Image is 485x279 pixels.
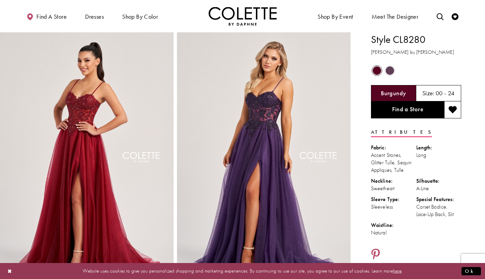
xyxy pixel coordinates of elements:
[384,65,396,77] div: Plum
[462,267,481,275] button: Submit Dialog
[4,265,16,277] button: Close Dialog
[371,221,416,229] div: Waistline:
[318,13,353,20] span: Shop By Event
[25,7,68,26] a: Find a store
[393,267,402,274] a: here
[416,185,462,192] div: A-Line
[444,101,461,118] button: Add to wishlist
[83,7,106,26] span: Dresses
[371,144,416,151] div: Fabric:
[372,13,419,20] span: Meet the designer
[416,203,462,218] div: Corset Bodice, Lace-Up Back, Slit
[371,248,380,261] a: Share using Pinterest - Opens in new tab
[371,196,416,203] div: Sleeve Type:
[49,266,436,276] p: Website uses cookies to give you personalized shopping and marketing experiences. By continuing t...
[316,7,355,26] span: Shop By Event
[371,203,416,211] div: Sleeveless
[435,7,445,26] a: Toggle search
[416,151,462,159] div: Long
[371,229,416,236] div: Natural
[371,101,444,118] a: Find a Store
[416,144,462,151] div: Length:
[371,48,461,56] h3: [PERSON_NAME] by [PERSON_NAME]
[371,151,416,174] div: Accent Stones, Glitter Tulle, Sequin Appliques, Tulle
[416,196,462,203] div: Special Features:
[36,13,67,20] span: Find a store
[370,7,420,26] a: Meet the designer
[371,65,383,77] div: Burgundy
[120,7,160,26] span: Shop by color
[209,7,277,26] img: Colette by Daphne
[422,89,435,97] span: Size:
[371,64,461,77] div: Product color controls state depends on size chosen
[122,13,158,20] span: Shop by color
[450,7,460,26] a: Check Wishlist
[416,177,462,185] div: Silhouette:
[371,185,416,192] div: Sweetheart
[209,7,277,26] a: Visit Home Page
[85,13,104,20] span: Dresses
[371,177,416,185] div: Neckline:
[371,32,461,47] h1: Style CL8280
[381,90,406,97] h5: Chosen color
[436,90,455,97] h5: 00 - 24
[371,127,432,137] a: Attributes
